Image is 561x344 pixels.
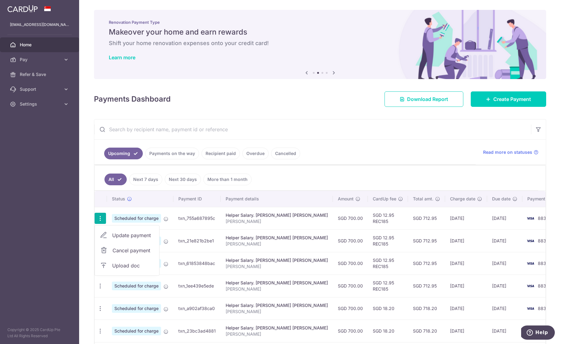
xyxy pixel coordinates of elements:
td: txn_61853848bac [173,252,221,275]
td: SGD 712.95 [408,207,445,229]
td: SGD 700.00 [333,297,368,320]
a: Learn more [109,54,135,61]
p: [PERSON_NAME] [226,241,328,247]
span: Scheduled for charge [112,214,161,223]
p: [PERSON_NAME] [226,263,328,270]
a: Next 7 days [129,174,162,185]
img: Renovation banner [94,10,546,79]
a: Read more on statuses [483,149,538,155]
span: Charge date [450,196,475,202]
img: Bank Card [524,215,537,222]
div: Helper Salary. [PERSON_NAME] [PERSON_NAME] [226,212,328,218]
h4: Payments Dashboard [94,94,171,105]
input: Search by recipient name, payment id or reference [94,120,531,139]
td: SGD 700.00 [333,229,368,252]
span: Scheduled for charge [112,282,161,290]
td: [DATE] [445,275,487,297]
img: Bank Card [524,282,537,290]
span: Scheduled for charge [112,304,161,313]
td: [DATE] [445,252,487,275]
td: [DATE] [445,207,487,229]
p: [PERSON_NAME] [226,218,328,224]
div: Helper Salary. [PERSON_NAME] [PERSON_NAME] [226,235,328,241]
td: SGD 18.20 [368,320,408,342]
a: All [104,174,127,185]
td: SGD 718.20 [408,297,445,320]
span: 8838 [538,238,549,243]
div: Helper Salary. [PERSON_NAME] [PERSON_NAME] [226,325,328,331]
span: Total amt. [413,196,433,202]
td: [DATE] [445,320,487,342]
p: [PERSON_NAME] [226,331,328,337]
div: Helper Salary. [PERSON_NAME] [PERSON_NAME] [226,280,328,286]
td: SGD 712.95 [408,275,445,297]
td: SGD 18.20 [368,297,408,320]
td: [DATE] [445,297,487,320]
td: SGD 12.95 REC185 [368,275,408,297]
td: SGD 718.20 [408,320,445,342]
span: Create Payment [493,95,531,103]
td: [DATE] [487,297,522,320]
span: Due date [492,196,511,202]
td: [DATE] [445,229,487,252]
span: Read more on statuses [483,149,532,155]
td: txn_1ee439e5ede [173,275,221,297]
img: Bank Card [524,237,537,245]
a: More than 1 month [203,174,252,185]
div: Helper Salary. [PERSON_NAME] [PERSON_NAME] [226,302,328,308]
p: Renovation Payment Type [109,20,531,25]
span: Amount [338,196,354,202]
a: Create Payment [471,91,546,107]
td: SGD 700.00 [333,252,368,275]
span: Support [20,86,61,92]
td: SGD 712.95 [408,252,445,275]
span: Refer & Save [20,71,61,78]
a: Payments on the way [145,148,199,159]
td: [DATE] [487,252,522,275]
a: Cancelled [271,148,300,159]
p: [PERSON_NAME] [226,308,328,315]
td: SGD 12.95 REC185 [368,207,408,229]
th: Payment details [221,191,333,207]
td: SGD 12.95 REC185 [368,229,408,252]
span: Settings [20,101,61,107]
span: Status [112,196,125,202]
h6: Shift your home renovation expenses onto your credit card! [109,40,531,47]
p: [EMAIL_ADDRESS][DOMAIN_NAME] [10,22,69,28]
a: Overdue [242,148,269,159]
th: Payment ID [173,191,221,207]
span: 8838 [538,283,549,288]
span: Scheduled for charge [112,327,161,335]
img: Bank Card [524,260,537,267]
td: txn_755a687895c [173,207,221,229]
a: Download Report [385,91,463,107]
span: Pay [20,57,61,63]
td: SGD 700.00 [333,275,368,297]
img: CardUp [7,5,38,12]
h5: Makeover your home and earn rewards [109,27,531,37]
td: [DATE] [487,275,522,297]
td: SGD 12.95 REC185 [368,252,408,275]
td: SGD 712.95 [408,229,445,252]
span: CardUp fee [373,196,396,202]
span: Home [20,42,61,48]
p: [PERSON_NAME] [226,286,328,292]
a: Next 30 days [165,174,201,185]
span: 8838 [538,216,549,221]
div: Helper Salary. [PERSON_NAME] [PERSON_NAME] [226,257,328,263]
iframe: Opens a widget where you can find more information [521,325,555,341]
span: Download Report [407,95,448,103]
td: [DATE] [487,229,522,252]
td: [DATE] [487,320,522,342]
a: Recipient paid [202,148,240,159]
td: txn_a902af38ca0 [173,297,221,320]
td: SGD 700.00 [333,320,368,342]
img: Bank Card [524,305,537,312]
span: 8838 [538,261,549,266]
td: SGD 700.00 [333,207,368,229]
td: txn_21e821b2be1 [173,229,221,252]
a: Upcoming [104,148,143,159]
td: txn_23bc3ad4881 [173,320,221,342]
td: [DATE] [487,207,522,229]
